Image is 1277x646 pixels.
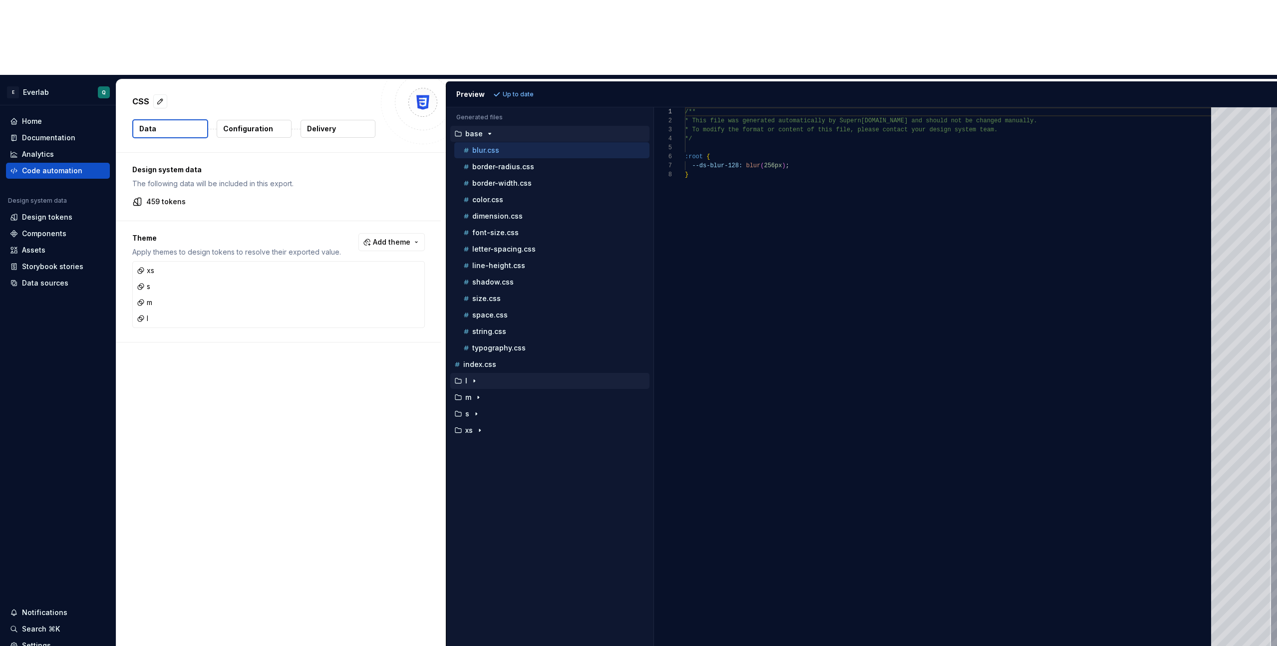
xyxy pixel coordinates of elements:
p: l [465,377,467,385]
a: Data sources [6,275,110,291]
p: Up to date [503,90,534,98]
span: ; [786,162,789,169]
p: Generated files [456,113,643,121]
span: ( [760,162,764,169]
div: 2 [654,116,672,125]
div: Home [22,116,42,126]
button: typography.css [454,342,649,353]
a: Documentation [6,130,110,146]
button: base [450,128,649,139]
p: 459 tokens [146,197,186,207]
a: Code automation [6,163,110,179]
button: blur.css [454,145,649,156]
p: font-size.css [472,229,519,237]
button: s [450,408,649,419]
p: CSS [132,95,149,107]
button: string.css [454,326,649,337]
div: 5 [654,143,672,152]
p: Delivery [307,124,336,134]
p: Configuration [223,124,273,134]
span: ) [782,162,785,169]
div: 6 [654,152,672,161]
span: :root [685,153,703,160]
button: Search ⌘K [6,621,110,637]
div: Components [22,229,66,239]
div: 4 [654,134,672,143]
a: Components [6,226,110,242]
button: color.css [454,194,649,205]
a: Analytics [6,146,110,162]
button: xs [450,425,649,436]
p: xs [465,426,473,434]
button: m [450,392,649,403]
div: xs [137,266,154,276]
div: 1 [654,107,672,116]
button: space.css [454,310,649,321]
span: lease contact your design system team. [861,126,998,133]
div: Design tokens [22,212,72,222]
a: Storybook stories [6,259,110,275]
button: size.css [454,293,649,304]
div: Assets [22,245,45,255]
span: 256px [764,162,782,169]
p: index.css [463,360,496,368]
a: Design tokens [6,209,110,225]
div: s [137,282,150,292]
p: border-radius.css [472,163,534,171]
button: letter-spacing.css [454,244,649,255]
div: Everlab [23,87,49,97]
div: Data sources [22,278,68,288]
p: blur.css [472,146,499,154]
div: 8 [654,170,672,179]
button: Notifications [6,605,110,621]
button: border-radius.css [454,161,649,172]
p: s [465,410,469,418]
span: blur [746,162,760,169]
span: * To modify the format or content of this file, p [685,126,861,133]
div: Storybook stories [22,262,83,272]
p: Apply themes to design tokens to resolve their exported value. [132,247,341,257]
button: font-size.css [454,227,649,238]
p: Data [139,124,156,134]
button: EEverlabQ [2,81,114,103]
p: string.css [472,327,506,335]
p: shadow.css [472,278,514,286]
button: Delivery [301,120,375,138]
a: Home [6,113,110,129]
div: Code automation [22,166,82,176]
span: { [706,153,710,160]
p: Design system data [132,165,425,175]
p: color.css [472,196,503,204]
span: } [685,171,688,178]
p: letter-spacing.css [472,245,536,253]
button: l [450,375,649,386]
p: The following data will be included in this export. [132,179,425,189]
p: border-width.css [472,179,532,187]
span: --ds-blur-128: [692,162,742,169]
button: shadow.css [454,277,649,288]
div: 3 [654,125,672,134]
p: size.css [472,295,501,303]
div: 7 [654,161,672,170]
div: Analytics [22,149,54,159]
button: dimension.css [454,211,649,222]
div: Design system data [8,197,67,205]
p: dimension.css [472,212,523,220]
button: Add theme [358,233,425,251]
a: Assets [6,242,110,258]
span: [DOMAIN_NAME] and should not be changed manually. [861,117,1037,124]
p: Theme [132,233,341,243]
div: Documentation [22,133,75,143]
p: base [465,130,483,138]
button: Configuration [217,120,292,138]
button: Data [132,119,208,138]
p: space.css [472,311,508,319]
div: Q [102,88,106,96]
div: E [7,86,19,98]
button: line-height.css [454,260,649,271]
button: border-width.css [454,178,649,189]
p: typography.css [472,344,526,352]
div: m [137,298,152,308]
p: line-height.css [472,262,525,270]
button: index.css [450,359,649,370]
